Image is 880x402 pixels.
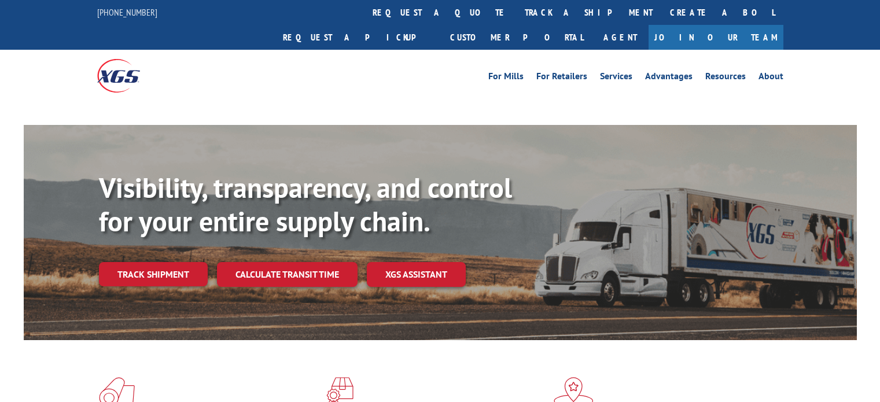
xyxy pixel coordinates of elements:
a: Customer Portal [441,25,592,50]
a: For Mills [488,72,524,84]
a: Advantages [645,72,693,84]
a: For Retailers [536,72,587,84]
b: Visibility, transparency, and control for your entire supply chain. [99,169,512,239]
a: Services [600,72,632,84]
a: Request a pickup [274,25,441,50]
a: Join Our Team [649,25,783,50]
a: Calculate transit time [217,262,358,287]
a: Resources [705,72,746,84]
a: Track shipment [99,262,208,286]
a: XGS ASSISTANT [367,262,466,287]
a: Agent [592,25,649,50]
a: [PHONE_NUMBER] [97,6,157,18]
a: About [759,72,783,84]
